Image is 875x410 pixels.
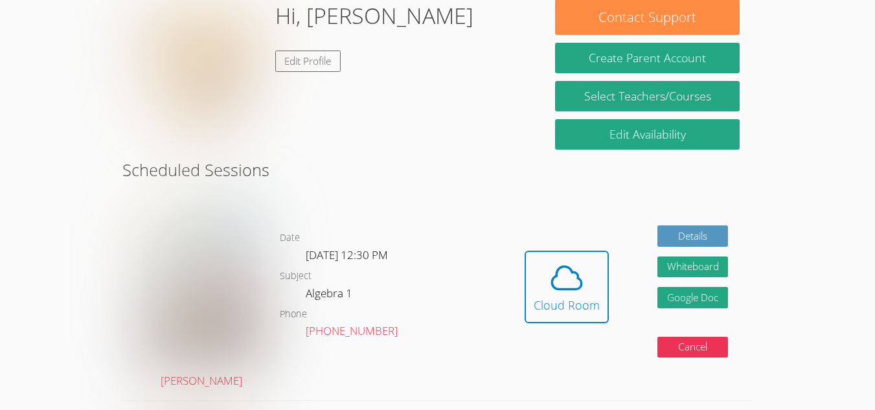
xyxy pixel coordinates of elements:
[657,225,729,247] a: Details
[142,202,260,366] img: sarah.png
[275,51,341,72] a: Edit Profile
[306,247,388,262] span: [DATE] 12:30 PM
[306,284,355,306] dd: Algebra 1
[280,230,300,246] dt: Date
[534,296,600,314] div: Cloud Room
[306,323,398,338] a: [PHONE_NUMBER]
[657,256,729,278] button: Whiteboard
[280,306,307,323] dt: Phone
[657,337,729,358] button: Cancel
[657,287,729,308] a: Google Doc
[280,268,312,284] dt: Subject
[555,43,740,73] button: Create Parent Account
[122,157,753,182] h2: Scheduled Sessions
[142,202,260,391] a: [PERSON_NAME]
[525,251,609,323] button: Cloud Room
[555,119,740,150] a: Edit Availability
[555,81,740,111] a: Select Teachers/Courses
